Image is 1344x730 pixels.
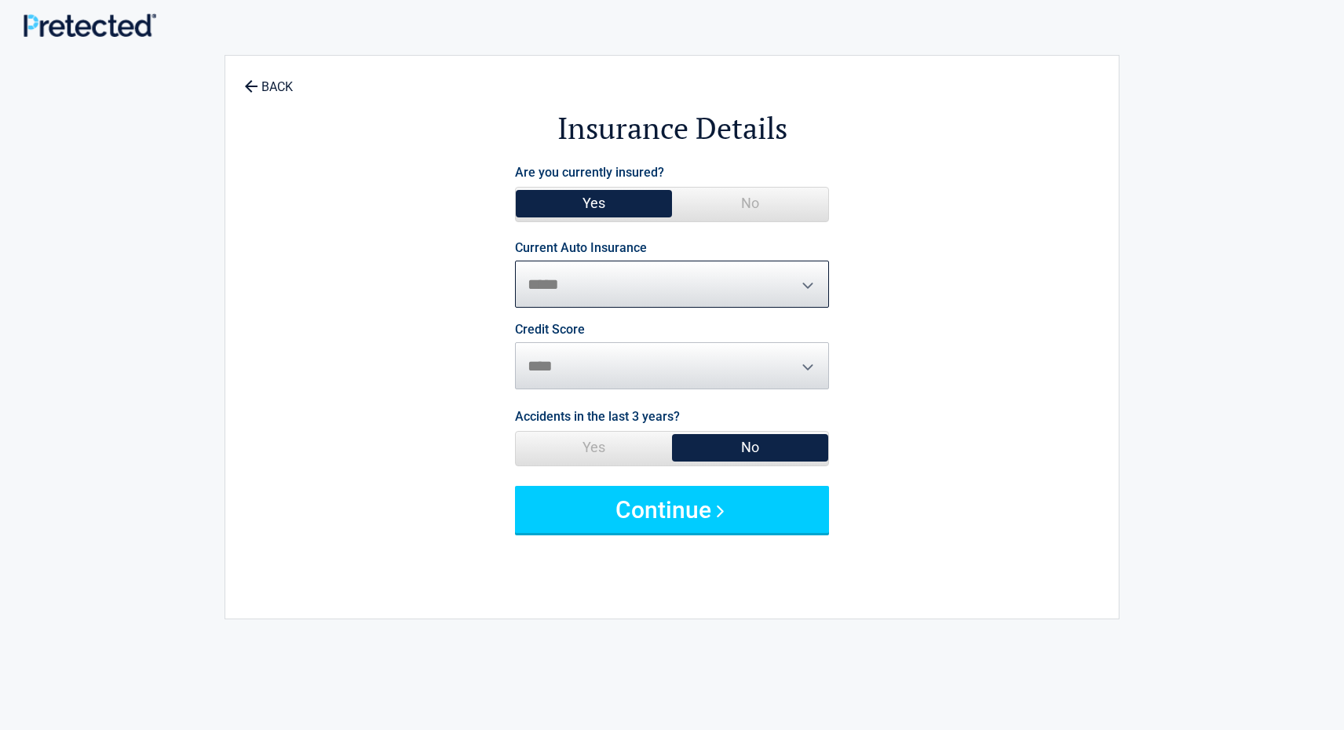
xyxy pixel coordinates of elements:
a: BACK [241,66,296,93]
label: Accidents in the last 3 years? [515,406,680,427]
span: No [672,188,828,219]
span: Yes [516,432,672,463]
label: Current Auto Insurance [515,242,647,254]
button: Continue [515,486,829,533]
label: Are you currently insured? [515,162,664,183]
img: Main Logo [24,13,156,38]
h2: Insurance Details [312,108,1032,148]
span: No [672,432,828,463]
label: Credit Score [515,323,585,336]
span: Yes [516,188,672,219]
